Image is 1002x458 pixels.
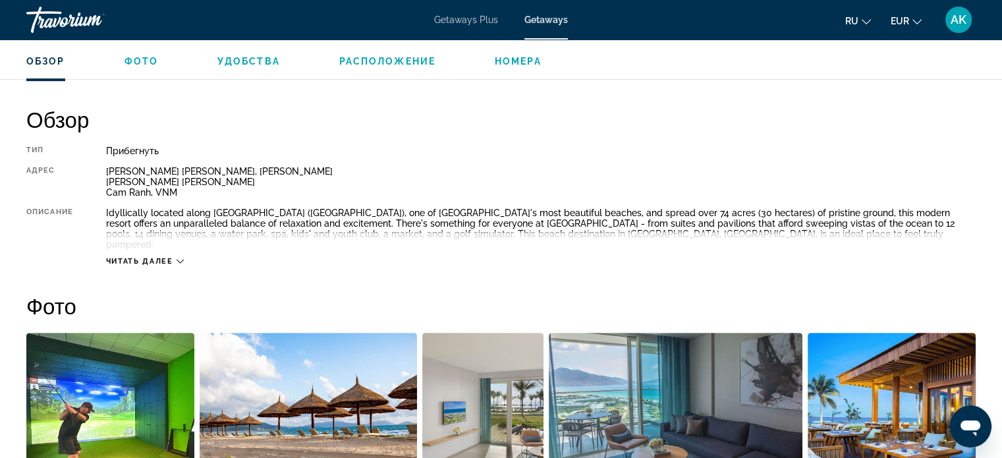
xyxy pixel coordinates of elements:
[891,11,922,30] button: Change currency
[495,55,542,67] button: Номера
[26,208,73,250] div: Описание
[26,106,976,132] h2: Обзор
[125,55,158,67] button: Фото
[434,14,498,25] a: Getaways Plus
[941,6,976,34] button: User Menu
[495,56,542,67] span: Номера
[26,166,73,198] div: Адрес
[26,3,158,37] a: Travorium
[106,256,184,266] button: Читать далее
[26,293,976,319] h2: Фото
[949,405,991,447] iframe: Кнопка запуска окна обмена сообщениями
[951,13,966,26] span: AK
[106,146,976,156] div: Прибегнуть
[524,14,568,25] a: Getaways
[106,257,173,266] span: Читать далее
[845,11,871,30] button: Change language
[891,16,909,26] span: EUR
[106,166,976,198] div: [PERSON_NAME] [PERSON_NAME], [PERSON_NAME] [PERSON_NAME] [PERSON_NAME] Cam Ranh, VNM
[339,56,435,67] span: Расположение
[217,56,280,67] span: Удобства
[26,146,73,156] div: Тип
[125,56,158,67] span: Фото
[106,208,976,250] div: Idyllically located along [GEOGRAPHIC_DATA] ([GEOGRAPHIC_DATA]), one of [GEOGRAPHIC_DATA]'s most ...
[26,56,65,67] span: Обзор
[26,55,65,67] button: Обзор
[845,16,858,26] span: ru
[339,55,435,67] button: Расположение
[217,55,280,67] button: Удобства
